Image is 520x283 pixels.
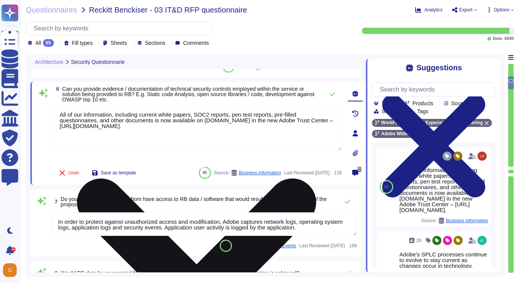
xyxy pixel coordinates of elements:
[203,171,207,175] span: 85
[183,40,209,46] span: Comments
[145,40,165,46] span: Sections
[376,83,495,96] input: Search by keywords
[477,236,487,245] img: user
[52,212,357,236] textarea: In order to protect against unauthorized access and modification, Adobe captures network logs, op...
[35,40,41,46] span: All
[358,167,362,172] span: 0
[52,199,58,204] span: 7
[89,6,247,14] span: Reckitt Benckiser - 03 IT&D RFP questionnaire
[71,59,125,65] span: Security Questionnarie
[3,263,17,277] img: user
[424,8,443,12] span: Analytics
[384,185,389,189] span: 85
[504,37,514,41] span: 63 / 65
[62,86,315,103] span: Can you provide evidence / documentation of technical security controls employed within the servi...
[2,262,22,278] button: user
[493,37,503,41] span: Done:
[52,270,58,276] span: 8
[415,7,443,13] button: Analytics
[43,39,54,47] div: 65
[416,238,421,243] span: 28
[53,86,59,92] span: 6
[53,105,342,151] textarea: All of our information, including current white papers, SOC2 reports, pen test reports, pre-fille...
[11,247,16,252] div: 9+
[72,40,93,46] span: Fill types
[110,40,127,46] span: Sheets
[459,8,473,12] span: Export
[30,22,211,35] input: Search by keywords
[26,6,77,14] span: Questionnaires
[494,8,509,12] span: Options
[35,59,63,65] span: Architecture
[477,152,487,161] img: user
[224,243,228,248] span: 84
[348,243,357,248] span: 199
